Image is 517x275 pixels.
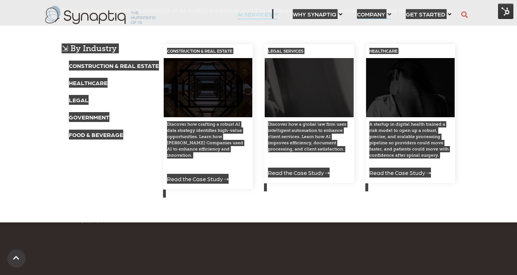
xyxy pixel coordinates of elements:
a: AI SERVICES [237,7,278,21]
span: WHY SYNAPTIQ [293,9,336,19]
a: WHY SYNAPTIQ [293,7,342,21]
span: COMPANY [357,9,385,19]
a: COMPANY [357,7,391,21]
a: GET STARTED [406,7,451,21]
span: AI SERVICES [237,9,272,19]
img: HubSpot Tools Menu Toggle [498,4,513,19]
span: GET STARTED [406,9,445,19]
img: synaptiq logo-2 [45,6,156,24]
nav: menu [230,2,459,28]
